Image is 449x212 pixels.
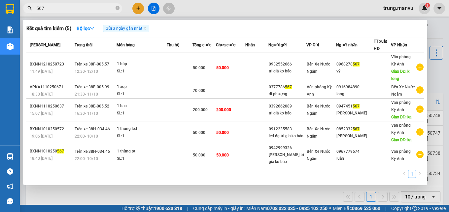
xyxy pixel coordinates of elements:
span: 50.000 [216,65,229,70]
h3: Kết quả tìm kiếm ( 5 ) [26,25,71,32]
div: 1 thùng led [117,125,166,133]
span: VP Gửi [306,43,319,47]
span: down [90,26,94,31]
span: search [27,6,32,11]
button: right [416,170,424,178]
span: Người nhận [336,43,358,47]
div: 1 thùng pt [117,148,166,155]
div: SL: 1 [117,155,166,162]
div: 1 hôp [117,61,166,68]
div: BXNN1010250572 [30,126,73,133]
span: 22:00 - 10/10 [75,156,98,161]
div: led 6g tri gía ko báo [269,133,306,140]
li: 1 [408,170,416,178]
img: logo-vxr [6,4,14,14]
span: Trên xe 38F-005.99 [75,85,109,89]
span: 18:40 [DATE] [30,156,52,161]
span: close [143,27,147,30]
span: question-circle [7,168,13,175]
div: luân [336,155,374,162]
span: left [402,172,406,176]
span: 567 [353,127,360,131]
span: plus-circle [416,106,424,113]
span: 12:30 - 12/10 [75,69,98,74]
div: BXNN1210250723 [30,61,73,68]
span: 50.000 [193,153,205,157]
strong: Bộ lọc [77,26,94,31]
span: Người gửi [268,43,287,47]
li: Previous Page [400,170,408,178]
span: Văn phòng Kỳ Anh [307,85,332,97]
span: Giao DĐ: ka [391,115,412,119]
span: Nhãn [245,43,255,47]
div: tri giá ko báo [269,68,306,75]
span: Giao DĐ: ka [391,138,412,142]
img: warehouse-icon [7,153,14,160]
div: 0912235583 [269,126,306,133]
div: 0392662089 [269,103,306,110]
img: solution-icon [7,26,14,33]
span: Gửi 3 ngày gần nhất [103,25,149,32]
span: 50.000 [193,65,205,70]
div: 1 xôp [117,83,166,91]
span: Thu hộ [167,43,179,47]
span: notification [7,183,13,190]
div: BXNN1110250637 [30,103,73,110]
span: 567 [353,62,360,66]
span: 567 [285,85,292,89]
button: Bộ lọcdown [71,23,100,34]
div: 1 bao [117,103,166,110]
img: warehouse-icon [7,43,14,50]
span: Bến Xe Nước Ngầm [307,149,330,161]
span: Trên xe 38F-005.57 [75,62,109,66]
span: 50.000 [216,130,229,135]
span: 16:30 - 11/10 [75,111,98,116]
div: 0377786 [269,84,306,91]
span: Bến Xe Nước Ngầm [307,127,330,139]
span: Giao DĐ: k long [391,69,410,81]
span: plus-circle [416,151,424,158]
span: Trên xe 38H-034.46 [75,149,110,154]
span: Trên xe 38H-034.46 [75,127,110,131]
span: Chưa cước [216,43,235,47]
div: long [336,91,374,98]
div: SL: 1 [117,91,166,98]
span: 70.000 [193,88,205,93]
span: 15:07 [DATE] [30,111,52,116]
div: VPKA1110250671 [30,84,73,91]
span: 50.000 [193,130,205,135]
div: 0852332 [336,126,374,133]
span: Văn phòng Kỳ Anh [391,123,411,135]
div: 0968278 [336,61,374,68]
span: right [418,172,422,176]
div: SL: 1 [117,68,166,75]
div: [PERSON_NAME] [336,110,374,117]
span: TT xuất HĐ [374,39,387,51]
div: 0947451 [336,103,374,110]
span: Món hàng [117,43,135,47]
div: [PERSON_NAME] [336,133,374,140]
div: 0967779674 [336,148,374,155]
span: 11:49 [DATE] [30,69,52,74]
div: 0916984890 [336,84,374,91]
span: 567 [57,149,64,153]
span: 567 [353,104,360,108]
li: Next Page [416,170,424,178]
div: [PERSON_NAME] tri giá ko báo [269,151,306,165]
span: Bến Xe Nước Ngầm [391,85,415,97]
a: 1 [408,170,416,178]
span: 21:30 - 11/10 [75,92,98,97]
span: 200.000 [193,107,208,112]
span: [PERSON_NAME] [30,43,60,47]
span: message [7,198,13,204]
span: Trên xe 38E-005.52 [75,104,109,108]
input: Tìm tên, số ĐT hoặc mã đơn [36,5,114,12]
span: 19:06 [DATE] [30,134,52,139]
div: tri giá ko báo [269,110,306,117]
span: Trạng thái [75,43,92,47]
span: close-circle [116,5,120,12]
div: vỹ [336,68,374,75]
span: Bến Xe Nước Ngầm [307,104,330,116]
span: 22:00 - 10/10 [75,134,98,139]
div: SL: 1 [117,110,166,117]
